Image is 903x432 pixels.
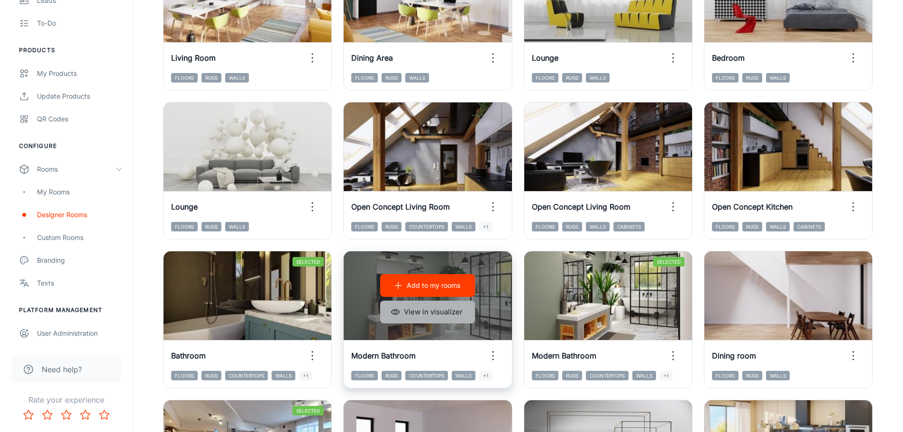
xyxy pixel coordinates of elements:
span: Need help? [42,364,82,375]
div: Texts [37,278,123,288]
span: Floors [351,73,378,83]
span: Selected [292,406,324,415]
button: Rate 1 star [19,405,38,424]
h6: Dining room [712,350,756,361]
span: Walls [766,371,790,380]
h6: Dining Area [351,52,393,64]
div: Custom Rooms [37,232,123,243]
h6: Living Room [171,52,216,64]
span: Walls [225,222,249,231]
span: Rugs [201,73,221,83]
button: Rate 2 star [38,405,57,424]
span: Countertops [405,371,448,380]
span: Walls [452,222,475,231]
span: Cabinets [794,222,825,231]
span: Rugs [562,371,582,380]
button: Rate 4 star [76,405,95,424]
span: Rugs [562,73,582,83]
span: Selected [653,257,684,267]
div: My Rooms [37,187,123,197]
span: Walls [632,371,656,380]
span: Selected [292,257,324,267]
span: Floors [171,73,198,83]
span: Cabinets [613,222,645,231]
span: Rugs [382,371,401,380]
span: +1 [479,371,492,380]
span: +1 [299,371,312,380]
h6: Lounge [532,52,558,64]
span: Countertops [405,222,448,231]
span: Walls [225,73,249,83]
span: Countertops [586,371,629,380]
h6: Lounge [171,201,198,212]
div: Rooms [37,164,115,175]
span: Walls [272,371,295,380]
span: Rugs [201,222,221,231]
span: Walls [766,73,790,83]
button: Add to my rooms [380,274,475,297]
span: Countertops [225,371,268,380]
span: Rugs [201,371,221,380]
span: Rugs [382,222,401,231]
p: Rate your experience [8,394,125,405]
h6: Bathroom [171,350,206,361]
span: +1 [479,222,492,231]
span: Rugs [562,222,582,231]
button: Rate 3 star [57,405,76,424]
span: Walls [586,73,610,83]
span: Floors [351,371,378,380]
span: Floors [712,371,739,380]
span: Rugs [742,222,762,231]
h6: Bedroom [712,52,745,64]
div: User Administration [37,328,123,339]
span: Floors [532,371,558,380]
span: +1 [660,371,673,380]
span: Floors [171,222,198,231]
div: To-do [37,18,123,28]
span: Floors [532,73,558,83]
span: Rugs [742,371,762,380]
h6: Modern Bathroom [532,350,596,361]
span: Rugs [382,73,401,83]
span: Walls [586,222,610,231]
h6: Modern Bathroom [351,350,416,361]
span: Floors [171,371,198,380]
span: Floors [712,222,739,231]
p: Add to my rooms [407,280,460,291]
div: Update Products [37,91,123,101]
span: Floors [351,222,378,231]
span: Floors [712,73,739,83]
div: My Products [37,68,123,79]
span: Walls [405,73,429,83]
button: View in visualizer [380,301,475,323]
div: Designer Rooms [37,210,123,220]
span: Floors [532,222,558,231]
h6: Open Concept Living Room [532,201,630,212]
button: Rate 5 star [95,405,114,424]
span: Rugs [742,73,762,83]
h6: Open Concept Kitchen [712,201,793,212]
h6: Open Concept Living Room [351,201,450,212]
span: Walls [452,371,475,380]
span: Walls [766,222,790,231]
div: Branding [37,255,123,266]
div: QR Codes [37,114,123,124]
